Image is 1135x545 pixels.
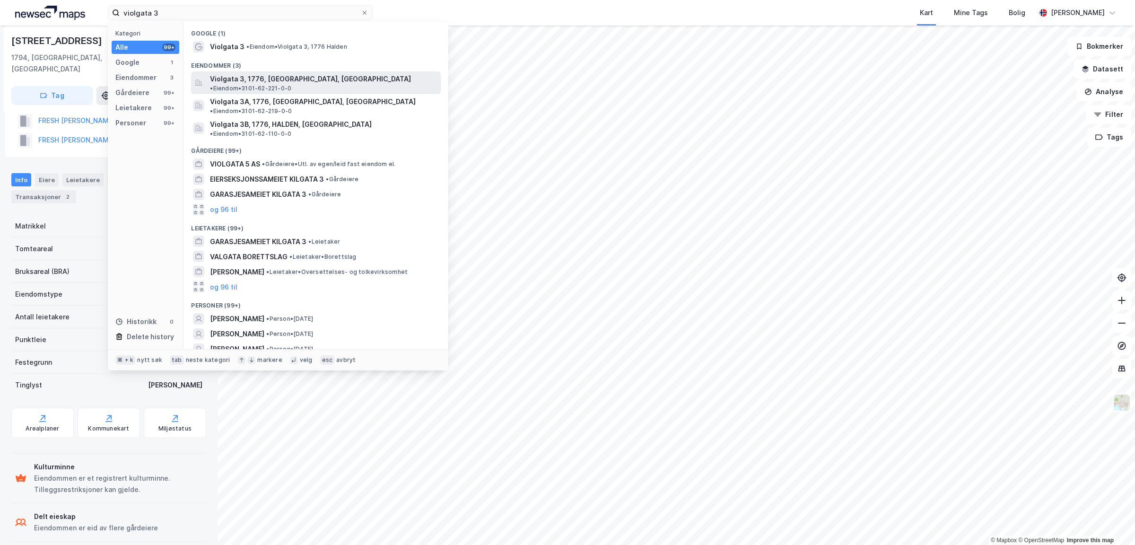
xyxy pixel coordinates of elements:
[1086,105,1131,124] button: Filter
[308,238,311,245] span: •
[183,22,448,39] div: Google (1)
[308,238,340,246] span: Leietaker
[210,73,411,85] span: Violgata 3, 1776, [GEOGRAPHIC_DATA], [GEOGRAPHIC_DATA]
[62,173,104,186] div: Leietakere
[115,42,128,53] div: Alle
[246,43,249,50] span: •
[115,355,135,365] div: ⌘ + k
[308,191,311,198] span: •
[15,334,46,345] div: Punktleie
[34,511,158,522] div: Delt eieskap
[115,57,140,68] div: Google
[162,44,175,51] div: 99+
[127,331,174,343] div: Delete history
[210,107,292,115] span: Eiendom • 3101-62-219-0-0
[115,30,179,37] div: Kategori
[168,74,175,81] div: 3
[168,318,175,325] div: 0
[266,330,313,338] span: Person • [DATE]
[210,85,213,92] span: •
[158,425,192,432] div: Miljøstatus
[1051,7,1105,18] div: [PERSON_NAME]
[210,96,416,107] span: Violgata 3A, 1776, [GEOGRAPHIC_DATA], [GEOGRAPHIC_DATA]
[162,119,175,127] div: 99+
[308,191,341,198] span: Gårdeiere
[115,102,152,114] div: Leietakere
[115,87,149,98] div: Gårdeiere
[266,330,269,337] span: •
[266,315,313,323] span: Person • [DATE]
[300,356,313,364] div: velg
[34,461,202,473] div: Kulturminne
[183,54,448,71] div: Eiendommer (3)
[210,119,372,130] span: Violgata 3B, 1776, HALDEN, [GEOGRAPHIC_DATA]
[210,158,260,170] span: VIOLGATA 5 AS
[210,85,291,92] span: Eiendom • 3101-62-221-0-0
[162,104,175,112] div: 99+
[15,357,52,368] div: Festegrunn
[11,52,166,75] div: 1794, [GEOGRAPHIC_DATA], [GEOGRAPHIC_DATA]
[183,294,448,311] div: Personer (99+)
[162,89,175,97] div: 99+
[954,7,988,18] div: Mine Tags
[210,204,237,215] button: og 96 til
[266,345,269,352] span: •
[336,356,356,364] div: avbryt
[11,86,93,105] button: Tag
[210,266,264,278] span: [PERSON_NAME]
[1067,537,1114,544] a: Improve this map
[115,72,157,83] div: Eiendommer
[210,251,288,263] span: VALGATA BORETTSLAG
[11,173,31,186] div: Info
[246,43,347,51] span: Eiendom • Violgata 3, 1776 Halden
[320,355,335,365] div: esc
[210,281,237,292] button: og 96 til
[120,6,361,20] input: Søk på adresse, matrikkel, gårdeiere, leietakere eller personer
[15,220,46,232] div: Matrikkel
[15,311,70,323] div: Antall leietakere
[289,253,356,261] span: Leietaker • Borettslag
[326,176,358,183] span: Gårdeiere
[115,316,157,327] div: Historikk
[1076,82,1131,101] button: Analyse
[266,345,313,353] span: Person • [DATE]
[1113,394,1131,412] img: Z
[210,130,291,138] span: Eiendom • 3101-62-110-0-0
[88,425,129,432] div: Kommunekart
[262,160,265,167] span: •
[15,243,53,255] div: Tomteareal
[210,313,264,325] span: [PERSON_NAME]
[34,473,202,495] div: Eiendommen er et registrert kulturminne. Tilleggsrestriksjoner kan gjelde.
[35,173,59,186] div: Eiere
[15,6,85,20] img: logo.a4113a55bc3d86da70a041830d287a7e.svg
[183,217,448,234] div: Leietakere (99+)
[262,160,395,168] span: Gårdeiere • Utl. av egen/leid fast eiendom el.
[210,236,306,247] span: GARASJESAMEIET KILGATA 3
[266,268,408,276] span: Leietaker • Oversettelses- og tolkevirksomhet
[1088,500,1135,545] div: Chat Widget
[15,379,42,391] div: Tinglyst
[63,192,72,202] div: 2
[991,537,1017,544] a: Mapbox
[15,289,62,300] div: Eiendomstype
[1087,128,1131,147] button: Tags
[26,425,59,432] div: Arealplaner
[210,107,213,114] span: •
[170,355,184,365] div: tab
[107,173,143,186] div: Datasett
[210,328,264,340] span: [PERSON_NAME]
[148,379,202,391] div: [PERSON_NAME]
[326,176,329,183] span: •
[266,268,269,275] span: •
[210,189,306,200] span: GARASJESAMEIET KILGATA 3
[289,253,292,260] span: •
[11,190,76,203] div: Transaksjoner
[210,343,264,355] span: [PERSON_NAME]
[34,522,158,534] div: Eiendommen er eid av flere gårdeiere
[920,7,933,18] div: Kart
[137,356,162,364] div: nytt søk
[257,356,282,364] div: markere
[210,130,213,137] span: •
[210,41,244,53] span: Violgata 3
[1067,37,1131,56] button: Bokmerker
